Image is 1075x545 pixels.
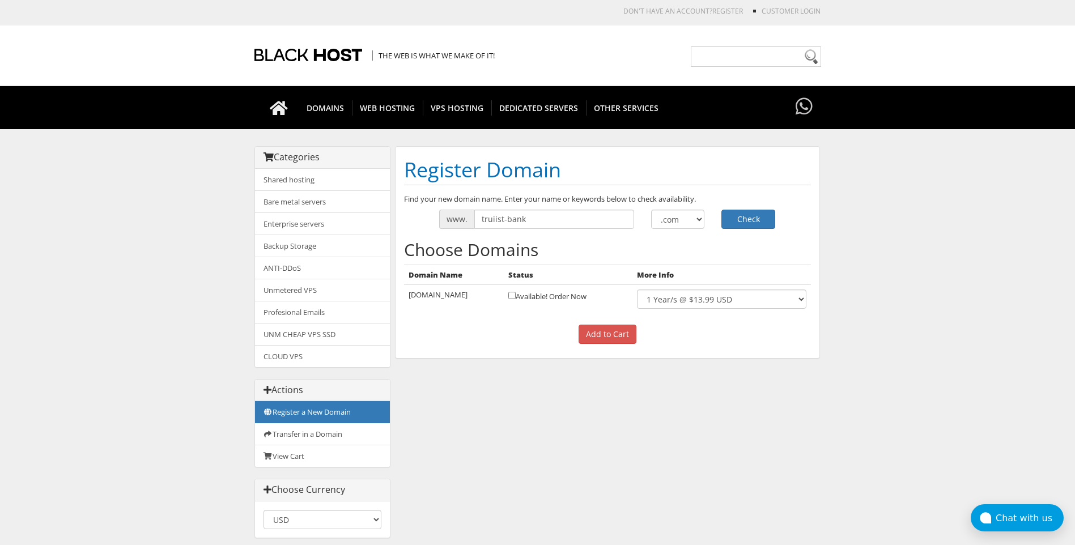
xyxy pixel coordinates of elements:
a: Have questions? [793,86,815,128]
h1: Register Domain [404,155,811,185]
span: The Web is what we make of it! [372,50,495,61]
a: UNM CHEAP VPS SSD [255,323,390,346]
a: Backup Storage [255,235,390,257]
td: [DOMAIN_NAME] [404,285,504,314]
a: CLOUD VPS [255,345,390,367]
th: Status [504,265,632,285]
a: View Cart [255,445,390,467]
a: Register a New Domain [255,401,390,423]
a: Transfer in a Domain [255,423,390,445]
input: Add to Cart [579,325,636,344]
a: DEDICATED SERVERS [491,86,587,129]
a: OTHER SERVICES [586,86,666,129]
span: www. [439,210,474,229]
span: WEB HOSTING [352,100,423,116]
a: Enterprise servers [255,212,390,235]
p: Find your new domain name. Enter your name or keywords below to check availability. [404,194,811,204]
a: VPS HOSTING [423,86,492,129]
span: DEDICATED SERVERS [491,100,587,116]
h3: Categories [264,152,381,163]
th: More Info [632,265,810,285]
a: Profesional Emails [255,301,390,323]
span: OTHER SERVICES [586,100,666,116]
h3: Actions [264,385,381,395]
div: Chat with us [996,513,1064,523]
a: Customer Login [762,6,821,16]
span: DOMAINS [299,100,352,116]
td: Available! Order Now [504,285,632,314]
th: Domain Name [404,265,504,285]
a: REGISTER [712,6,743,16]
h2: Choose Domains [404,240,811,259]
button: Check [721,210,775,229]
h3: Choose Currency [264,485,381,495]
a: DOMAINS [299,86,352,129]
a: ANTI-DDoS [255,257,390,279]
a: WEB HOSTING [352,86,423,129]
li: Don't have an account? [606,6,743,16]
a: Unmetered VPS [255,279,390,301]
input: Need help? [691,46,821,67]
span: VPS HOSTING [423,100,492,116]
a: Bare metal servers [255,190,390,213]
button: Chat with us [971,504,1064,531]
a: Go to homepage [258,86,299,129]
a: Shared hosting [255,169,390,191]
